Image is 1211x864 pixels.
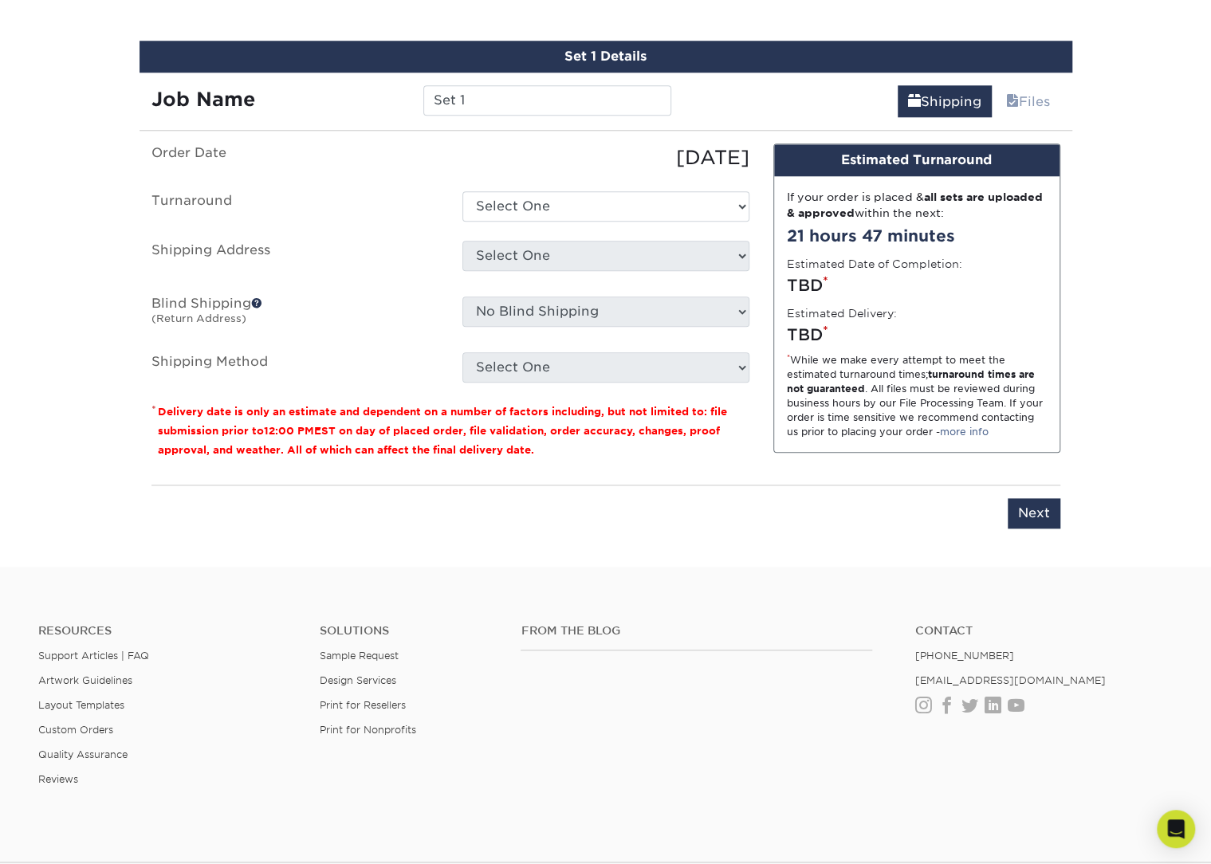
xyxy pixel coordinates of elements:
small: (Return Address) [151,312,246,324]
input: Next [1008,498,1060,528]
a: [PHONE_NUMBER] [915,650,1014,662]
h4: Resources [38,624,296,638]
a: Artwork Guidelines [38,674,132,686]
label: Order Date [140,143,450,172]
div: TBD [787,273,1047,297]
iframe: Google Customer Reviews [4,815,136,858]
label: Turnaround [140,191,450,222]
a: Layout Templates [38,699,124,711]
a: Quality Assurance [38,748,128,760]
a: Support Articles | FAQ [38,650,149,662]
label: Shipping Method [140,352,450,383]
div: Set 1 Details [140,41,1072,73]
div: TBD [787,323,1047,347]
input: Enter a job name [423,85,671,116]
span: files [1006,94,1019,109]
span: shipping [908,94,921,109]
a: Custom Orders [38,724,113,736]
span: 12:00 PM [264,425,314,437]
div: While we make every attempt to meet the estimated turnaround times; . All files must be reviewed ... [787,353,1047,439]
label: Shipping Address [140,241,450,277]
div: Open Intercom Messenger [1157,810,1195,848]
a: Print for Nonprofits [320,724,416,736]
div: [DATE] [450,143,761,172]
div: If your order is placed & within the next: [787,189,1047,222]
div: Estimated Turnaround [774,144,1060,176]
a: Sample Request [320,650,399,662]
a: Reviews [38,773,78,785]
a: Design Services [320,674,396,686]
label: Blind Shipping [140,297,450,333]
a: more info [940,426,989,438]
label: Estimated Date of Completion: [787,256,962,272]
a: Files [996,85,1060,117]
strong: Job Name [151,88,255,111]
a: [EMAIL_ADDRESS][DOMAIN_NAME] [915,674,1106,686]
div: 21 hours 47 minutes [787,224,1047,248]
small: Delivery date is only an estimate and dependent on a number of factors including, but not limited... [158,406,727,456]
a: Shipping [898,85,992,117]
a: Contact [915,624,1173,638]
a: Print for Resellers [320,699,406,711]
label: Estimated Delivery: [787,305,897,321]
h4: From the Blog [521,624,871,638]
h4: Solutions [320,624,497,638]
